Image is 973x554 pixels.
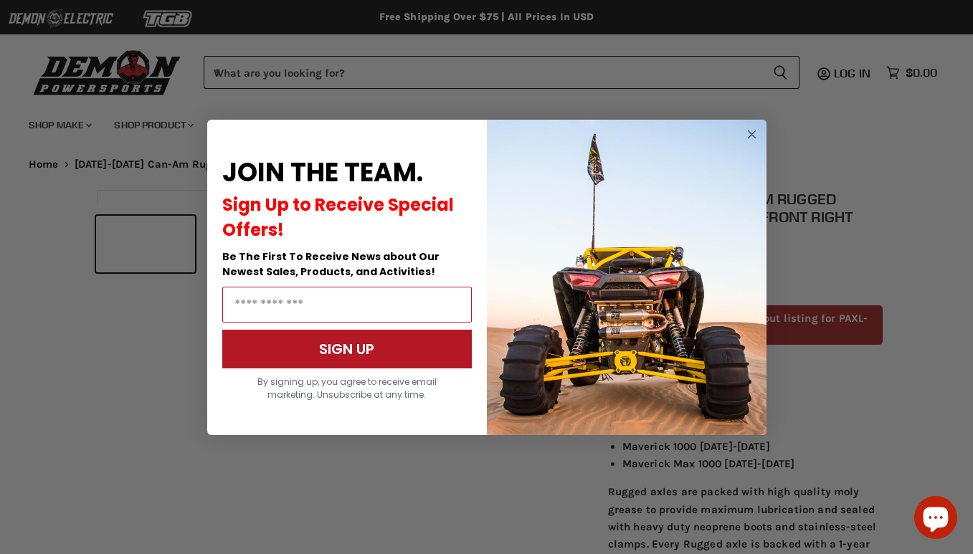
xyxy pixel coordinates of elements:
[743,125,761,143] button: Close dialog
[222,249,440,279] span: Be The First To Receive News about Our Newest Sales, Products, and Activities!
[487,120,766,435] img: a9095488-b6e7-41ba-879d-588abfab540b.jpeg
[222,193,454,242] span: Sign Up to Receive Special Offers!
[222,287,472,323] input: Email Address
[257,376,437,401] span: By signing up, you agree to receive email marketing. Unsubscribe at any time.
[910,496,962,543] inbox-online-store-chat: Shopify online store chat
[222,154,423,191] span: JOIN THE TEAM.
[222,330,472,368] button: SIGN UP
